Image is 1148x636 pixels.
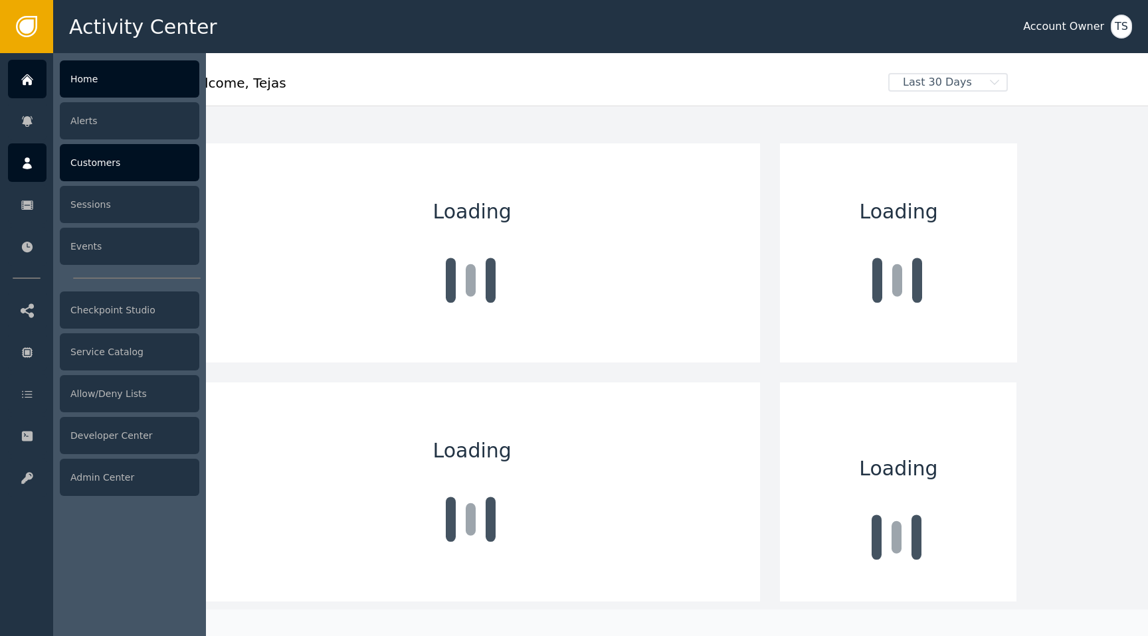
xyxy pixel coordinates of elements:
button: Last 30 Days [879,73,1017,92]
div: Sessions [60,186,199,223]
div: Developer Center [60,417,199,454]
span: Loading [859,453,937,483]
span: Activity Center [69,12,217,42]
div: Checkpoint Studio [60,291,199,329]
div: Events [60,228,199,265]
div: Alerts [60,102,199,139]
a: Home [8,60,199,98]
a: Alerts [8,102,199,140]
a: Checkpoint Studio [8,291,199,329]
a: Sessions [8,185,199,224]
div: Account Owner [1023,19,1104,35]
a: Customers [8,143,199,182]
a: Admin Center [8,458,199,497]
div: Allow/Deny Lists [60,375,199,412]
span: Loading [433,197,512,226]
span: Last 30 Days [890,74,985,90]
div: Home [60,60,199,98]
a: Allow/Deny Lists [8,374,199,413]
span: Loading [860,197,938,226]
button: TS [1111,15,1132,39]
span: Loading [433,436,512,465]
div: Welcome , Tejas [184,73,879,102]
a: Service Catalog [8,333,199,371]
a: Events [8,227,199,266]
div: Service Catalog [60,333,199,370]
a: Developer Center [8,416,199,455]
div: Admin Center [60,459,199,496]
div: Customers [60,144,199,181]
